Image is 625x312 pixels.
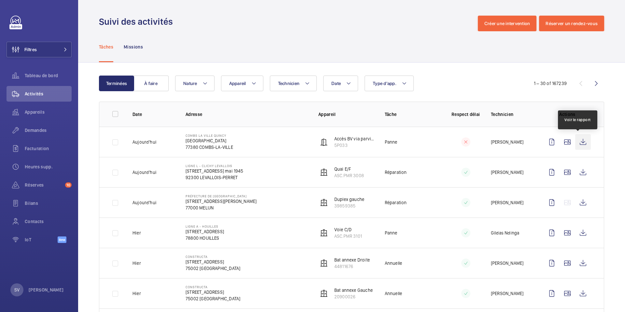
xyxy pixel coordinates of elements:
[320,168,328,176] img: elevator.svg
[25,109,72,115] span: Appareils
[186,289,240,295] p: [STREET_ADDRESS]
[186,265,240,272] p: 75002 [GEOGRAPHIC_DATA]
[25,127,72,134] span: Demandes
[186,134,233,137] p: COMBS LA VILLE QUINCY
[186,235,224,241] p: 78800 HOUILLES
[385,290,402,297] p: Annuelle
[133,76,169,91] button: À faire
[385,260,402,266] p: Annuelle
[99,76,134,91] button: Terminées
[491,290,523,297] p: [PERSON_NAME]
[544,111,591,118] p: Actions
[175,76,215,91] button: Nature
[491,139,523,145] p: [PERSON_NAME]
[186,168,243,174] p: [STREET_ADDRESS] mai 1945
[334,203,364,209] p: 39859385
[132,230,141,236] p: Hier
[124,44,143,50] p: Missions
[320,229,328,237] img: elevator.svg
[334,257,370,263] p: Bat annexe Droite
[186,174,243,181] p: 92300 LEVALLOIS-PERRET
[25,182,62,188] span: Réserves
[534,80,567,87] div: 1 – 30 of 167239
[186,198,257,205] p: [STREET_ADDRESS][PERSON_NAME]
[478,16,537,31] button: Créer une intervention
[186,228,224,235] p: [STREET_ADDRESS]
[58,236,66,243] span: Beta
[25,236,58,243] span: IoT
[186,164,243,168] p: Ligne L - CLICHY LEVALLOIS
[334,172,364,179] p: ASC.PMR 3008
[491,199,523,206] p: [PERSON_NAME]
[25,72,72,79] span: Tableau de bord
[132,139,157,145] p: Aujourd'hui
[186,285,240,289] p: CONSTRUCTA
[7,42,72,57] button: Filtres
[221,76,263,91] button: Appareil
[25,200,72,206] span: Bilans
[320,199,328,206] img: elevator.svg
[25,218,72,225] span: Contacts
[186,205,257,211] p: 77000 MELUN
[451,111,480,118] p: Respect délai
[24,46,37,53] span: Filtres
[270,76,317,91] button: Technicien
[373,81,396,86] span: Type d'app.
[385,169,407,176] p: Réparation
[25,145,72,152] span: Facturation
[65,182,72,188] span: 10
[334,142,374,149] p: 5P033
[334,287,373,293] p: Bat annexe Gauche
[99,44,113,50] p: Tâches
[25,91,72,97] span: Activités
[132,290,141,297] p: Hier
[334,263,370,270] p: 44811676
[186,144,233,150] p: 77380 COMBS-LA-VILLE
[385,230,397,236] p: Panne
[186,194,257,198] p: Préfecture de [GEOGRAPHIC_DATA]
[132,260,141,266] p: Hier
[186,259,240,265] p: [STREET_ADDRESS]
[229,81,246,86] span: Appareil
[186,111,308,118] p: Adresse
[539,16,604,31] button: Réserver un rendez-vous
[132,169,157,176] p: Aujourd'hui
[334,226,362,233] p: Voie C/D
[365,76,414,91] button: Type d'app.
[183,81,197,86] span: Nature
[318,111,374,118] p: Appareil
[14,287,20,293] p: SV
[186,137,233,144] p: [GEOGRAPHIC_DATA]
[385,111,441,118] p: Tâche
[334,196,364,203] p: Duplex gauche
[491,230,519,236] p: Gildas Ndinga
[186,255,240,259] p: CONSTRUCTA
[320,259,328,267] img: elevator.svg
[132,199,157,206] p: Aujourd'hui
[491,169,523,176] p: [PERSON_NAME]
[331,81,341,86] span: Date
[29,287,64,293] p: [PERSON_NAME]
[564,117,591,123] div: Voir le rapport
[323,76,358,91] button: Date
[132,111,175,118] p: Date
[334,166,364,172] p: Quai E/F
[25,163,72,170] span: Heures supp.
[186,224,224,228] p: Ligne A - HOUILLES
[186,295,240,302] p: 75002 [GEOGRAPHIC_DATA]
[385,139,397,145] p: Panne
[278,81,300,86] span: Technicien
[491,260,523,266] p: [PERSON_NAME]
[334,233,362,239] p: ASC.PMR 3101
[491,111,534,118] p: Technicien
[385,199,407,206] p: Réparation
[320,138,328,146] img: automatic_door.svg
[334,293,373,300] p: 20900026
[99,16,177,28] h1: Suivi des activités
[334,135,374,142] p: Accès BV via parvis<>quais
[320,290,328,297] img: elevator.svg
